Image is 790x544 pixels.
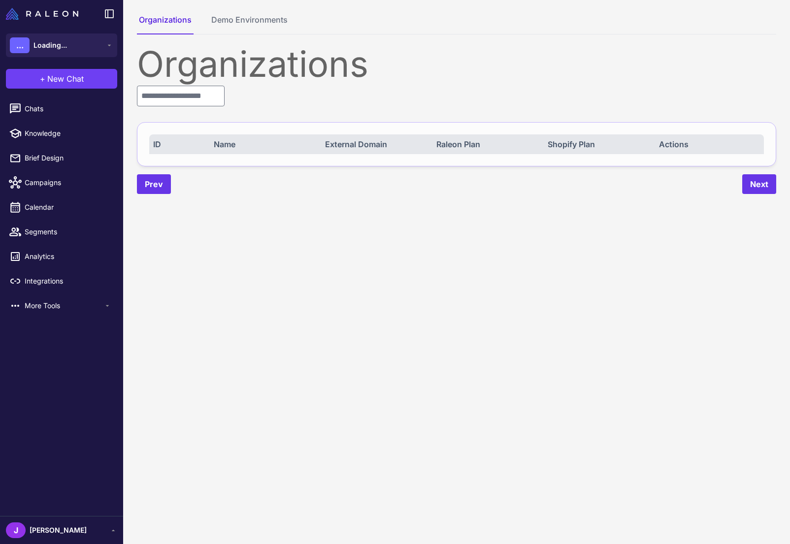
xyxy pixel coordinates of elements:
[25,276,111,287] span: Integrations
[25,153,111,163] span: Brief Design
[153,138,204,150] div: ID
[742,174,776,194] button: Next
[214,138,315,150] div: Name
[6,33,117,57] button: ...Loading...
[659,138,760,150] div: Actions
[40,73,45,85] span: +
[30,525,87,536] span: [PERSON_NAME]
[4,246,119,267] a: Analytics
[4,98,119,119] a: Chats
[4,271,119,291] a: Integrations
[137,174,171,194] button: Prev
[25,251,111,262] span: Analytics
[209,14,290,34] button: Demo Environments
[25,226,111,237] span: Segments
[25,177,111,188] span: Campaigns
[6,8,82,20] a: Raleon Logo
[137,46,776,82] div: Organizations
[6,69,117,89] button: +New Chat
[4,222,119,242] a: Segments
[548,138,649,150] div: Shopify Plan
[4,197,119,218] a: Calendar
[4,172,119,193] a: Campaigns
[10,37,30,53] div: ...
[436,138,537,150] div: Raleon Plan
[25,300,103,311] span: More Tools
[25,128,111,139] span: Knowledge
[6,522,26,538] div: J
[6,8,78,20] img: Raleon Logo
[25,103,111,114] span: Chats
[325,138,426,150] div: External Domain
[4,148,119,168] a: Brief Design
[137,14,194,34] button: Organizations
[47,73,84,85] span: New Chat
[25,202,111,213] span: Calendar
[4,123,119,144] a: Knowledge
[33,40,67,51] span: Loading...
